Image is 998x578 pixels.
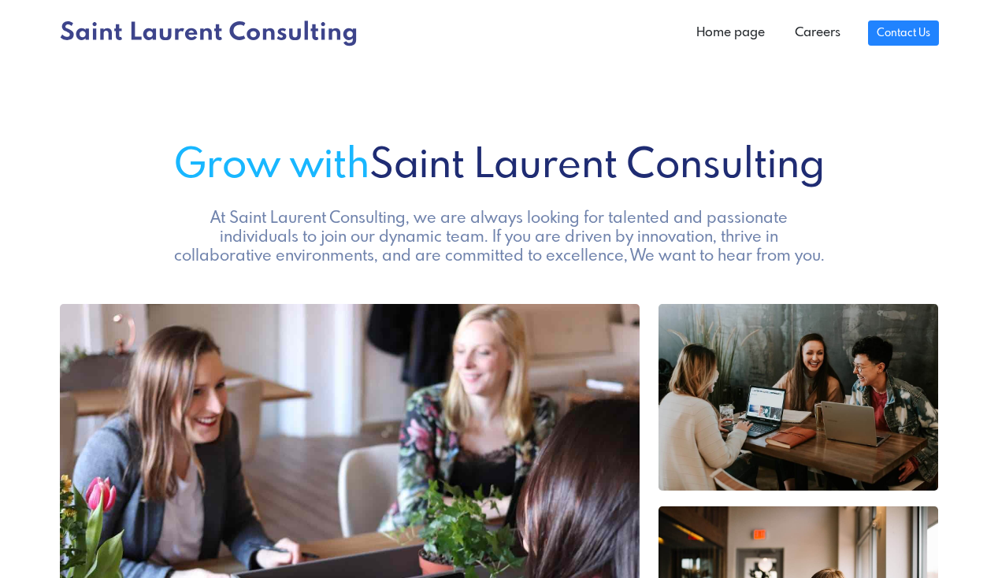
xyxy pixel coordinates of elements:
[780,17,855,49] a: Careers
[868,20,938,46] a: Contact Us
[174,146,369,187] span: Grow with
[681,17,780,49] a: Home page
[60,143,939,191] h1: Saint Laurent Consulting
[169,209,829,266] h5: At Saint Laurent Consulting, we are always looking for talented and passionate individuals to joi...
